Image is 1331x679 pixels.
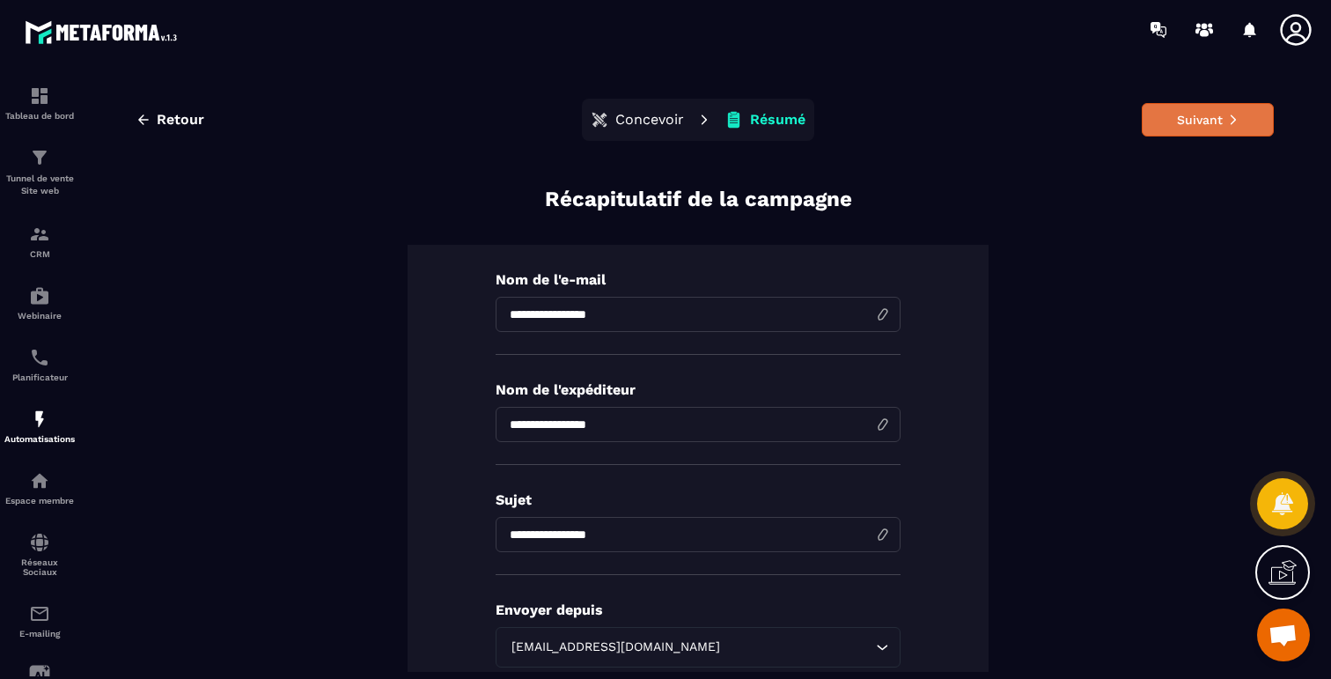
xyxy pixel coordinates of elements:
p: Tunnel de vente Site web [4,173,75,197]
p: Sujet [496,491,901,508]
p: Réseaux Sociaux [4,557,75,577]
p: Tableau de bord [4,111,75,121]
a: social-networksocial-networkRéseaux Sociaux [4,519,75,590]
p: Envoyer depuis [496,602,901,618]
span: [EMAIL_ADDRESS][DOMAIN_NAME] [507,638,724,657]
p: CRM [4,249,75,259]
div: Search for option [496,627,901,668]
img: formation [29,224,50,245]
img: social-network [29,532,50,553]
button: Retour [122,104,217,136]
p: Planificateur [4,373,75,382]
p: Nom de l'expéditeur [496,381,901,398]
img: formation [29,85,50,107]
a: emailemailE-mailing [4,590,75,652]
p: Espace membre [4,496,75,506]
img: formation [29,147,50,168]
p: Automatisations [4,434,75,444]
p: Résumé [750,111,805,129]
p: Nom de l'e-mail [496,271,901,288]
a: automationsautomationsAutomatisations [4,395,75,457]
img: scheduler [29,347,50,368]
img: automations [29,285,50,306]
span: Retour [157,111,204,129]
a: automationsautomationsEspace membre [4,457,75,519]
img: automations [29,409,50,430]
div: Ouvrir le chat [1257,609,1310,661]
a: automationsautomationsWebinaire [4,272,75,334]
a: formationformationTableau de bord [4,72,75,134]
img: logo [25,16,183,48]
p: Récapitulatif de la campagne [545,185,852,214]
input: Search for option [724,638,871,657]
a: formationformationCRM [4,210,75,272]
button: Suivant [1142,103,1274,137]
p: E-mailing [4,629,75,638]
img: automations [29,470,50,491]
p: Concevoir [615,111,684,129]
a: schedulerschedulerPlanificateur [4,334,75,395]
img: email [29,603,50,624]
button: Résumé [719,102,811,137]
button: Concevoir [585,102,689,137]
a: formationformationTunnel de vente Site web [4,134,75,210]
p: Webinaire [4,311,75,321]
